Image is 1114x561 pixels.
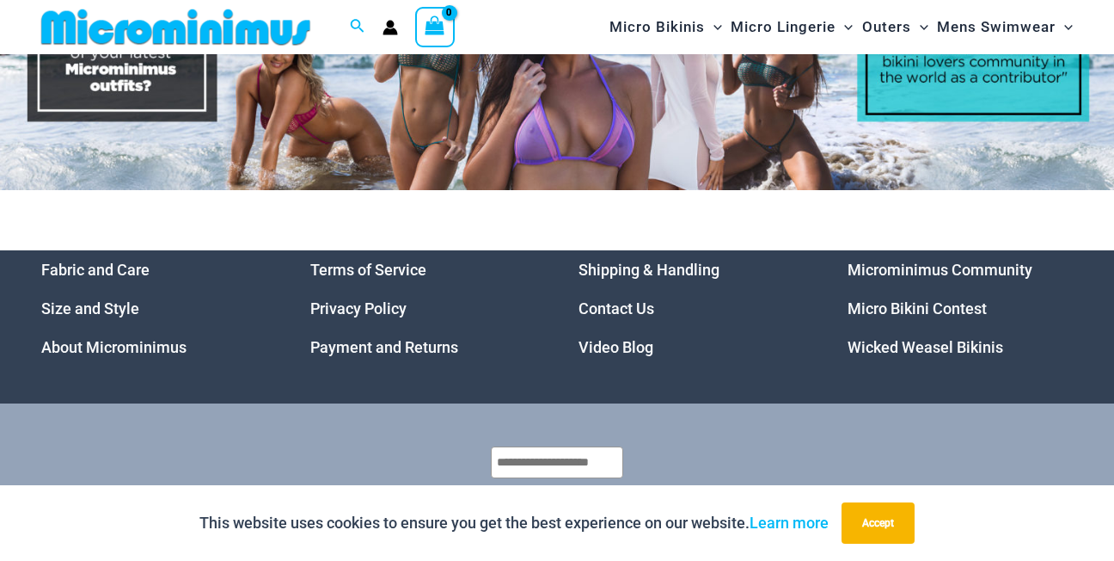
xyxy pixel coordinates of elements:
[835,5,853,49] span: Menu Toggle
[34,8,317,46] img: MM SHOP LOGO FLAT
[605,5,726,49] a: Micro BikinisMenu ToggleMenu Toggle
[848,261,1032,279] a: Microminimus Community
[578,250,805,367] aside: Footer Widget 3
[310,250,536,367] aside: Footer Widget 2
[199,510,829,536] p: This website uses cookies to ensure you get the best experience on our website.
[750,514,829,532] a: Learn more
[578,261,719,279] a: Shipping & Handling
[848,250,1074,367] aside: Footer Widget 4
[933,5,1077,49] a: Mens SwimwearMenu ToggleMenu Toggle
[41,250,267,367] nav: Menu
[848,250,1074,367] nav: Menu
[731,5,835,49] span: Micro Lingerie
[310,250,536,367] nav: Menu
[848,299,987,317] a: Micro Bikini Contest
[858,5,933,49] a: OutersMenu ToggleMenu Toggle
[862,5,911,49] span: Outers
[848,338,1003,356] a: Wicked Weasel Bikinis
[350,16,365,38] a: Search icon link
[578,299,654,317] a: Contact Us
[911,5,928,49] span: Menu Toggle
[1056,5,1073,49] span: Menu Toggle
[41,299,139,317] a: Size and Style
[578,250,805,367] nav: Menu
[603,3,1080,52] nav: Site Navigation
[310,261,426,279] a: Terms of Service
[41,250,267,367] aside: Footer Widget 1
[41,338,187,356] a: About Microminimus
[578,338,653,356] a: Video Blog
[937,5,1056,49] span: Mens Swimwear
[383,20,398,35] a: Account icon link
[310,299,407,317] a: Privacy Policy
[415,7,455,46] a: View Shopping Cart, empty
[609,5,705,49] span: Micro Bikinis
[705,5,722,49] span: Menu Toggle
[41,261,150,279] a: Fabric and Care
[310,338,458,356] a: Payment and Returns
[726,5,857,49] a: Micro LingerieMenu ToggleMenu Toggle
[842,502,915,544] button: Accept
